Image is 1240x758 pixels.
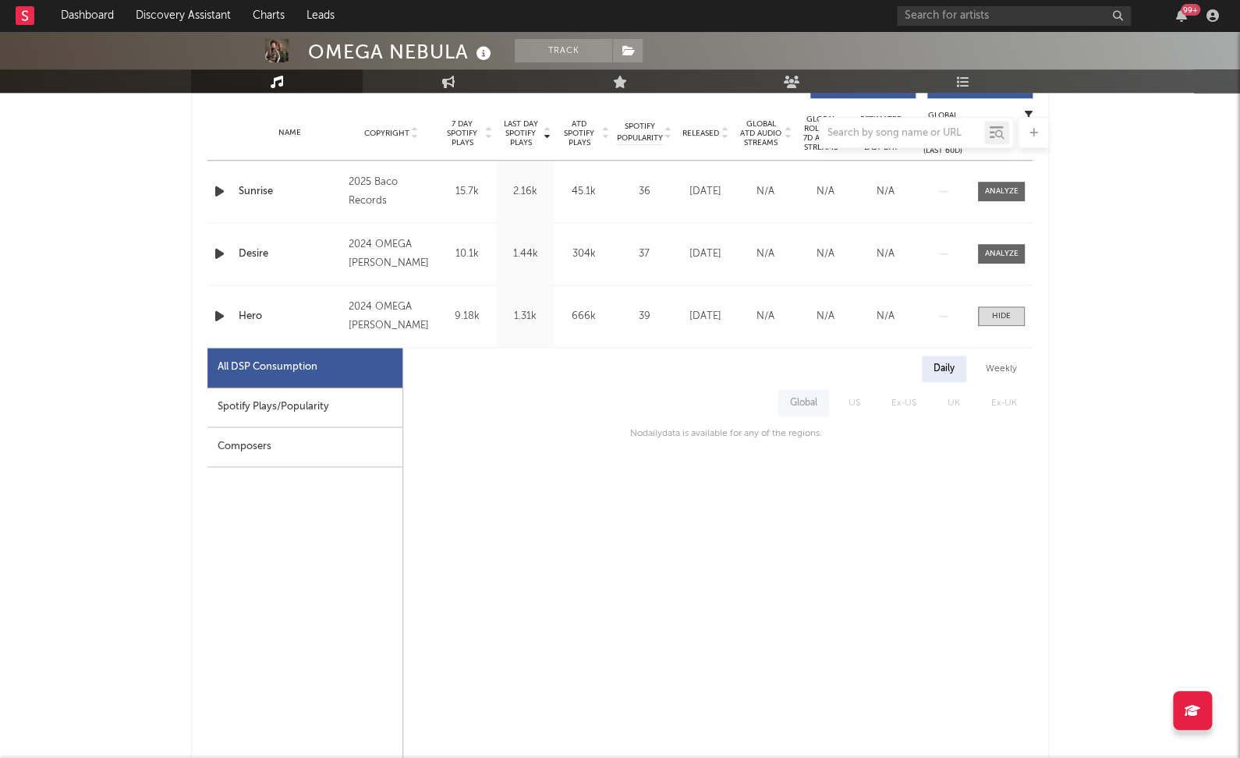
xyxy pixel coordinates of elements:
[799,115,842,152] span: Global Rolling 7D Audio Streams
[739,246,792,262] div: N/A
[617,309,671,324] div: 39
[239,184,341,200] a: Sunrise
[500,184,551,200] div: 2.16k
[679,246,732,262] div: [DATE]
[679,309,732,324] div: [DATE]
[558,246,609,262] div: 304k
[739,184,792,200] div: N/A
[859,115,902,152] span: Estimated % Playlist Streams Last Day
[349,236,434,273] div: 2024 OMEGA [PERSON_NAME]
[859,184,912,200] div: N/A
[349,298,434,335] div: 2024 OMEGA [PERSON_NAME]
[922,356,966,382] div: Daily
[820,127,984,140] input: Search by song name or URL
[218,358,317,377] div: All DSP Consumption
[207,427,402,467] div: Composers
[919,110,966,157] div: Global Streaming Trend (Last 60D)
[207,388,402,427] div: Spotify Plays/Popularity
[897,6,1131,26] input: Search for artists
[441,246,492,262] div: 10.1k
[739,309,792,324] div: N/A
[500,309,551,324] div: 1.31k
[1176,9,1187,22] button: 99+
[799,309,852,324] div: N/A
[441,184,492,200] div: 15.7k
[207,348,402,388] div: All DSP Consumption
[515,39,612,62] button: Track
[615,424,822,443] div: No daily data is available for any of the regions.
[617,246,671,262] div: 37
[617,184,671,200] div: 36
[239,246,341,262] a: Desire
[799,246,852,262] div: N/A
[349,173,434,211] div: 2025 Baco Records
[558,309,609,324] div: 666k
[799,184,852,200] div: N/A
[441,309,492,324] div: 9.18k
[859,246,912,262] div: N/A
[1181,4,1200,16] div: 99 +
[679,184,732,200] div: [DATE]
[500,246,551,262] div: 1.44k
[859,309,912,324] div: N/A
[308,39,495,65] div: OMEGA NEBULA
[239,309,341,324] a: Hero
[558,184,609,200] div: 45.1k
[974,356,1029,382] div: Weekly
